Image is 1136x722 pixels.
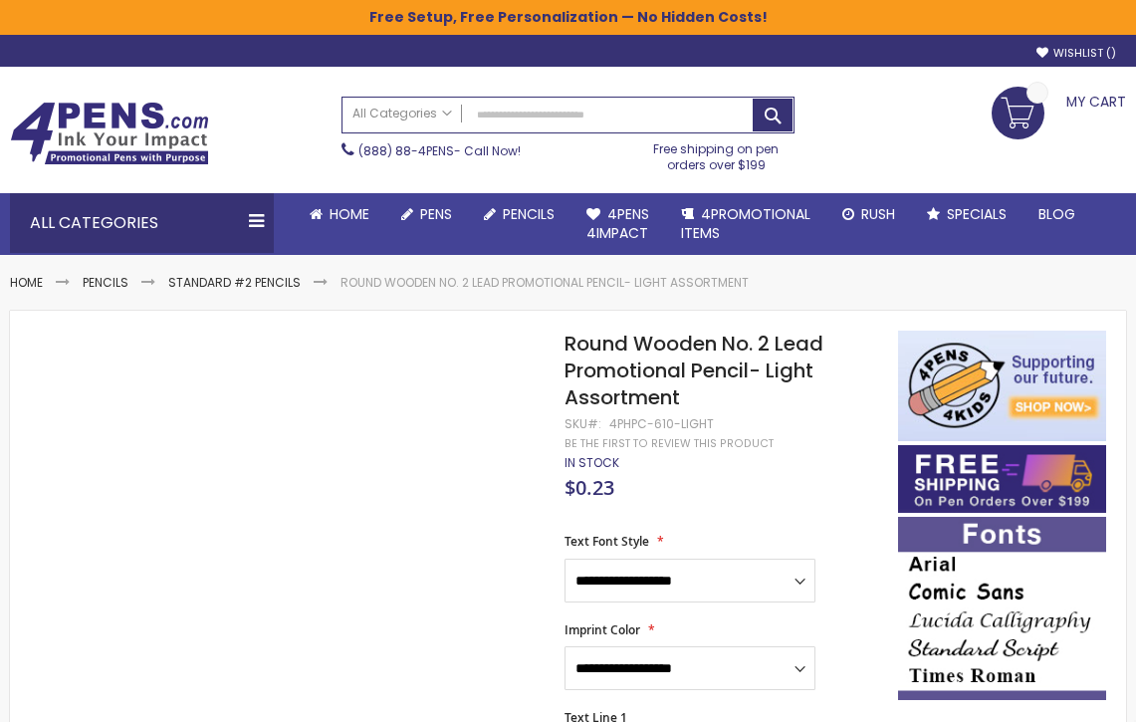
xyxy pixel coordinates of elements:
span: - Call Now! [358,142,521,159]
img: 4Pens Custom Pens and Promotional Products [10,102,209,165]
span: Imprint Color [565,621,640,638]
img: Free shipping on orders over $199 [898,445,1106,514]
a: (888) 88-4PENS [358,142,454,159]
div: Free shipping on pen orders over $199 [637,133,795,173]
a: Blog [1022,193,1091,236]
a: Home [294,193,385,236]
span: Specials [947,204,1007,224]
div: 4PHPC-610-LIGHT [609,416,714,432]
a: Standard #2 Pencils [168,274,301,291]
a: Be the first to review this product [565,436,774,451]
span: Pens [420,204,452,224]
a: Rush [826,193,911,236]
span: 4PROMOTIONAL ITEMS [681,204,810,243]
span: Pencils [503,204,555,224]
a: All Categories [342,98,462,130]
img: font-personalization-examples [898,517,1106,700]
li: Round Wooden No. 2 Lead Promotional Pencil- Light Assortment [341,275,749,291]
img: 4pens 4 kids [898,331,1106,440]
span: Blog [1038,204,1075,224]
div: All Categories [10,193,274,253]
div: Availability [565,455,619,471]
strong: SKU [565,415,601,432]
a: Specials [911,193,1022,236]
span: Round Wooden No. 2 Lead Promotional Pencil- Light Assortment [565,330,823,411]
a: 4PROMOTIONALITEMS [665,193,826,255]
a: Wishlist [1036,46,1116,61]
span: 4Pens 4impact [586,204,649,243]
span: In stock [565,454,619,471]
a: Pens [385,193,468,236]
a: Home [10,274,43,291]
span: Home [330,204,369,224]
span: Text Font Style [565,533,649,550]
a: Pencils [83,274,128,291]
span: All Categories [352,106,452,121]
span: Rush [861,204,895,224]
a: Pencils [468,193,570,236]
a: 4Pens4impact [570,193,665,255]
span: $0.23 [565,474,614,501]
